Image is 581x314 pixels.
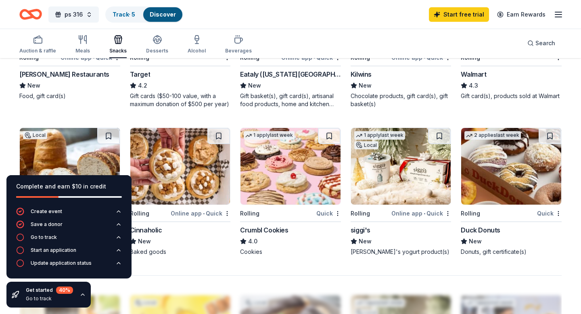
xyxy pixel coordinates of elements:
[424,210,425,217] span: •
[31,234,57,241] div: Go to track
[16,220,122,233] button: Save a donor
[31,221,63,228] div: Save a donor
[461,128,562,256] a: Image for Duck Donuts2 applieslast weekRollingQuickDuck DonutsNewDonuts, gift certificate(s)
[225,48,252,54] div: Beverages
[146,31,168,58] button: Desserts
[16,259,122,272] button: Update application status
[93,54,94,61] span: •
[359,81,372,90] span: New
[429,7,489,22] a: Start free trial
[461,92,562,100] div: Gift card(s), products sold at Walmart
[240,128,341,205] img: Image for Crumbl Cookies
[19,69,109,79] div: [PERSON_NAME] Restaurants
[109,31,127,58] button: Snacks
[316,208,341,218] div: Quick
[31,247,76,253] div: Start an application
[31,208,62,215] div: Create event
[130,225,162,235] div: Cinnaholic
[240,92,341,108] div: Gift basket(s), gift card(s), artisanal food products, home and kitchen products
[225,31,252,58] button: Beverages
[26,287,73,294] div: Get started
[351,128,451,205] img: Image for siggi's
[138,237,151,246] span: New
[20,128,120,205] img: Image for Orwashers
[16,246,122,259] button: Start an application
[240,248,341,256] div: Cookies
[130,248,231,256] div: Baked goods
[171,208,230,218] div: Online app Quick
[146,48,168,54] div: Desserts
[109,48,127,54] div: Snacks
[461,128,561,205] img: Image for Duck Donuts
[48,6,99,23] button: ps 316
[16,233,122,246] button: Go to track
[492,7,550,22] a: Earn Rewards
[354,131,405,140] div: 1 apply last week
[351,92,451,108] div: Chocolate products, gift card(s), gift basket(s)
[535,38,555,48] span: Search
[461,248,562,256] div: Donuts, gift certificate(s)
[130,128,230,205] img: Image for Cinnaholic
[130,92,231,108] div: Gift cards ($50-100 value, with a maximum donation of $500 per year)
[351,128,451,256] a: Image for siggi's1 applylast weekLocalRollingOnline app•Quicksiggi'sNew[PERSON_NAME]'s yogurt pro...
[19,31,56,58] button: Auction & raffle
[16,182,122,191] div: Complete and earn $10 in credit
[351,209,370,218] div: Rolling
[461,69,486,79] div: Walmart
[351,225,370,235] div: siggi's
[19,5,42,24] a: Home
[203,210,205,217] span: •
[75,31,90,58] button: Meals
[461,209,480,218] div: Rolling
[16,207,122,220] button: Create event
[23,131,47,139] div: Local
[521,35,562,51] button: Search
[26,295,73,302] div: Go to track
[354,141,378,149] div: Local
[469,81,478,90] span: 4.3
[464,131,521,140] div: 2 applies last week
[351,69,372,79] div: Kilwins
[188,48,206,54] div: Alcohol
[461,225,500,235] div: Duck Donuts
[150,11,176,18] a: Discover
[65,10,83,19] span: ps 316
[113,11,135,18] a: Track· 5
[248,81,261,90] span: New
[469,237,482,246] span: New
[130,69,150,79] div: Target
[31,260,92,266] div: Update application status
[75,48,90,54] div: Meals
[130,209,149,218] div: Rolling
[248,237,257,246] span: 4.0
[188,31,206,58] button: Alcohol
[424,54,425,61] span: •
[240,69,341,79] div: Eataly ([US_STATE][GEOGRAPHIC_DATA])
[391,208,451,218] div: Online app Quick
[240,128,341,256] a: Image for Crumbl Cookies1 applylast weekRollingQuickCrumbl Cookies4.0Cookies
[240,225,288,235] div: Crumbl Cookies
[313,54,315,61] span: •
[56,287,73,294] div: 40 %
[244,131,295,140] div: 1 apply last week
[138,81,147,90] span: 4.2
[19,128,120,256] a: Image for OrwashersLocalRollingOnline app•QuickOrwashersNewBread/pastries, gift certificate(s)
[19,48,56,54] div: Auction & raffle
[19,92,120,100] div: Food, gift card(s)
[359,237,372,246] span: New
[27,81,40,90] span: New
[105,6,183,23] button: Track· 5Discover
[351,248,451,256] div: [PERSON_NAME]'s yogurt product(s)
[130,128,231,256] a: Image for CinnaholicRollingOnline app•QuickCinnaholicNewBaked goods
[537,208,562,218] div: Quick
[240,209,259,218] div: Rolling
